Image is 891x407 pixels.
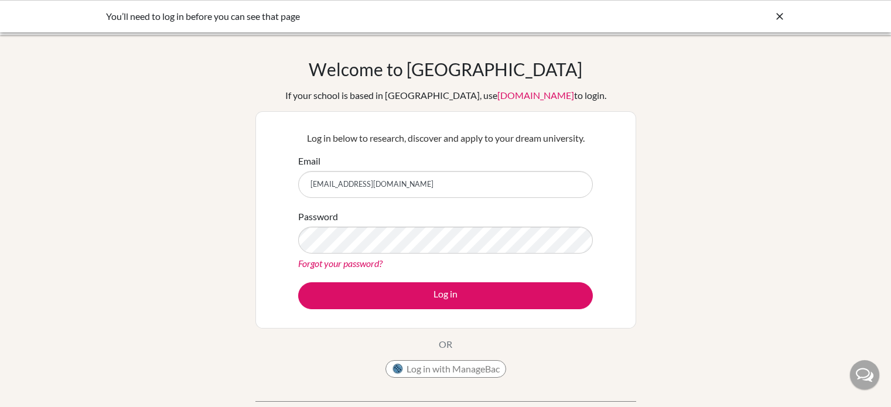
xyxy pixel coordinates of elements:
[309,59,582,80] h1: Welcome to [GEOGRAPHIC_DATA]
[298,282,593,309] button: Log in
[285,88,606,102] div: If your school is based in [GEOGRAPHIC_DATA], use to login.
[298,210,338,224] label: Password
[106,9,610,23] div: You’ll need to log in before you can see that page
[385,360,506,378] button: Log in with ManageBac
[439,337,452,351] p: OR
[298,154,320,168] label: Email
[497,90,574,101] a: [DOMAIN_NAME]
[298,258,383,269] a: Forgot your password?
[298,131,593,145] p: Log in below to research, discover and apply to your dream university.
